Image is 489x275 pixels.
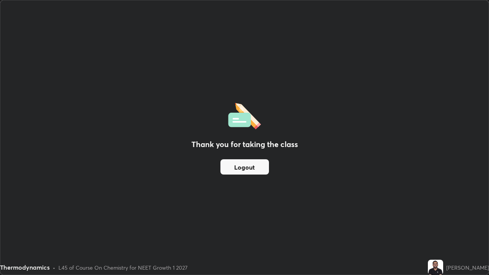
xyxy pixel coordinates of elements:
img: f6c41efb327145258bfc596793d6e4cc.jpg [428,260,443,275]
img: offlineFeedback.1438e8b3.svg [228,100,261,129]
div: L45 of Course On Chemistry for NEET Growth 1 2027 [58,264,188,272]
h2: Thank you for taking the class [191,139,298,150]
div: • [53,264,55,272]
button: Logout [220,159,269,175]
div: [PERSON_NAME] [446,264,489,272]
